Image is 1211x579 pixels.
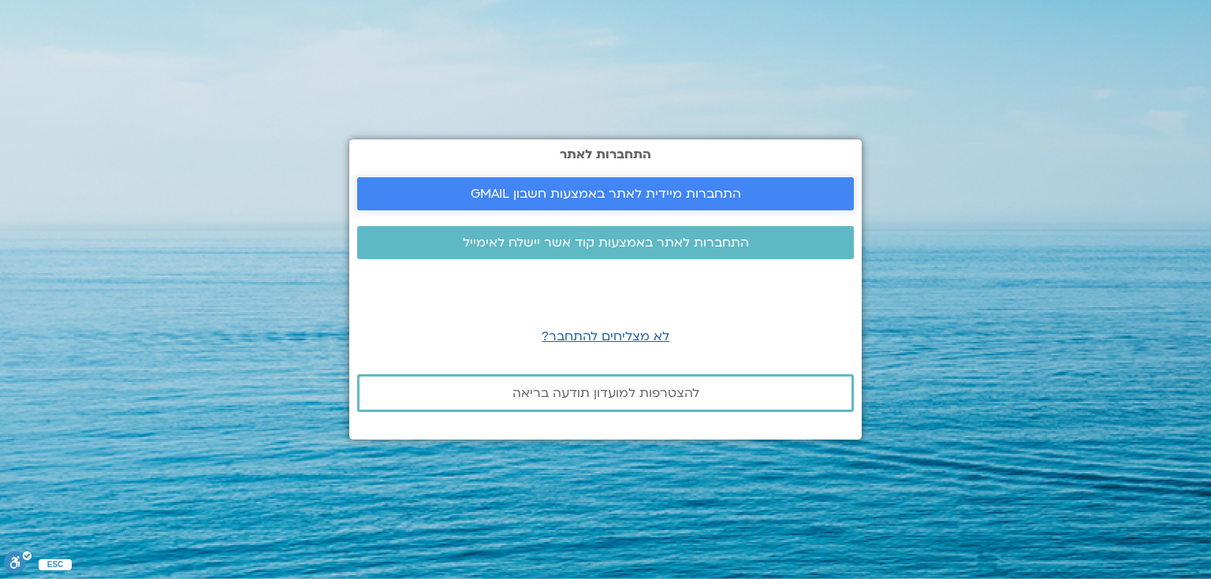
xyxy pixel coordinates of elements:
[512,386,699,400] span: להצטרפות למועדון תודעה בריאה
[357,177,854,210] a: התחברות מיידית לאתר באמצעות חשבון GMAIL
[542,328,669,345] a: לא מצליחים להתחבר?
[357,226,854,259] a: התחברות לאתר באמצעות קוד אשר יישלח לאימייל
[357,374,854,412] a: להצטרפות למועדון תודעה בריאה
[463,236,749,250] span: התחברות לאתר באמצעות קוד אשר יישלח לאימייל
[357,147,854,161] h2: התחברות לאתר
[471,187,741,201] span: התחברות מיידית לאתר באמצעות חשבון GMAIL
